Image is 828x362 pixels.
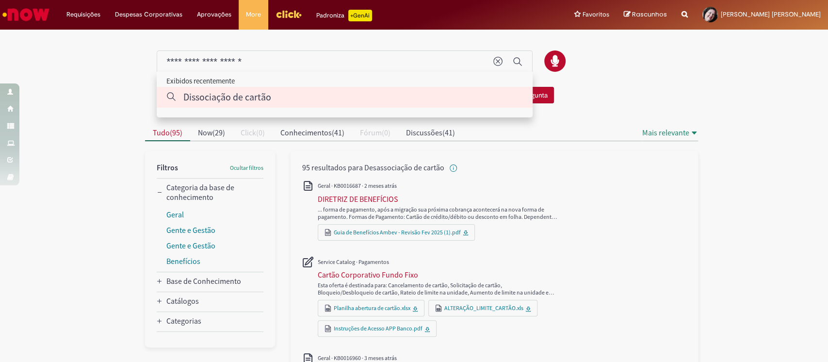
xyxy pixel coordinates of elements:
img: click_logo_yellow_360x200.png [276,7,302,21]
span: Requisições [66,10,100,19]
img: ServiceNow [1,5,51,24]
span: Rascunhos [632,10,667,19]
a: Rascunhos [624,10,667,19]
p: +GenAi [348,10,372,21]
span: [PERSON_NAME] [PERSON_NAME] [721,10,821,18]
span: Favoritos [583,10,609,19]
span: More [246,10,261,19]
div: Padroniza [316,10,372,21]
span: Aprovações [197,10,231,19]
span: Despesas Corporativas [115,10,182,19]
